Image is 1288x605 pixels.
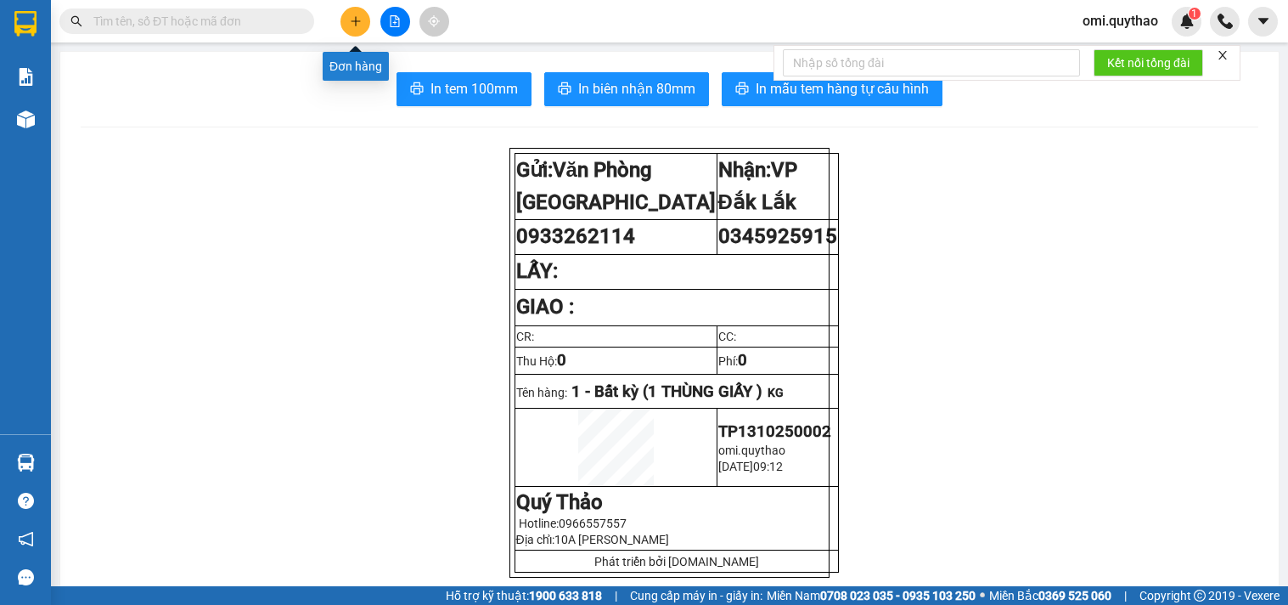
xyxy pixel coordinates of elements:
span: omi.quythao [718,444,785,457]
span: 0 [557,351,566,370]
span: In tem 100mm [430,78,518,99]
button: printerIn biên nhận 80mm [544,72,709,106]
span: ⚪️ [980,592,985,599]
span: message [18,569,34,585]
img: icon-new-feature [1179,14,1195,29]
p: Tên hàng: [516,382,837,401]
img: warehouse-icon [17,454,35,472]
img: solution-icon [17,68,35,86]
strong: Nhận: [718,158,797,214]
button: caret-down [1248,7,1278,37]
strong: GIAO : [516,295,574,319]
span: In mẫu tem hàng tự cấu hình [756,78,929,99]
img: logo-vxr [14,11,37,37]
td: Phí: [717,347,838,374]
img: phone-icon [1218,14,1233,29]
span: printer [735,82,749,98]
strong: 0369 525 060 [1038,589,1111,602]
span: 0966557557 [559,517,627,530]
button: printerIn mẫu tem hàng tự cấu hình [722,72,942,106]
span: Miền Nam [767,586,976,605]
span: Hỗ trợ kỹ thuật: [446,586,602,605]
span: plus [350,15,362,27]
span: 09:12 [753,460,783,473]
strong: 0708 023 035 - 0935 103 250 [820,589,976,602]
td: CR: [515,325,717,347]
span: 10A [PERSON_NAME] [554,533,669,546]
span: file-add [389,15,401,27]
span: VP Đắk Lắk [718,158,797,214]
span: copyright [1194,590,1206,602]
span: KG [768,386,784,399]
span: printer [558,82,571,98]
span: caret-down [1256,14,1271,29]
div: Đơn hàng [323,52,389,81]
span: | [615,586,617,605]
span: printer [410,82,424,98]
span: Cung cấp máy in - giấy in: [630,586,762,605]
strong: 1900 633 818 [529,589,602,602]
button: Kết nối tổng đài [1094,49,1203,76]
span: notification [18,531,34,547]
span: search [70,15,82,27]
span: close [1217,49,1229,61]
span: Địa chỉ: [516,533,669,546]
td: CC: [717,325,838,347]
span: [DATE] [718,460,753,473]
button: file-add [380,7,410,37]
td: Phát triển bởi [DOMAIN_NAME] [515,551,838,573]
input: Nhập số tổng đài [783,49,1080,76]
td: Thu Hộ: [515,347,717,374]
span: question-circle [18,493,34,509]
span: aim [428,15,440,27]
button: plus [340,7,370,37]
button: printerIn tem 100mm [397,72,532,106]
strong: Quý Thảo [516,490,603,514]
strong: Gửi: [516,158,716,214]
span: 0 [738,351,747,370]
img: warehouse-icon [17,110,35,128]
span: Hotline: [519,517,627,530]
span: omi.quythao [1069,10,1172,31]
span: 1 - Bất kỳ (1 THÙNG GIẤY ) [571,382,762,401]
span: | [1124,586,1127,605]
span: 0933262114 [516,224,635,248]
span: 1 [1191,8,1197,20]
span: In biên nhận 80mm [578,78,695,99]
span: TP1310250002 [718,422,831,441]
input: Tìm tên, số ĐT hoặc mã đơn [93,12,294,31]
sup: 1 [1189,8,1201,20]
span: Văn Phòng [GEOGRAPHIC_DATA] [516,158,716,214]
span: Miền Bắc [989,586,1111,605]
strong: LẤY: [516,259,558,283]
button: aim [419,7,449,37]
span: Kết nối tổng đài [1107,54,1190,72]
span: 0345925915 [718,224,837,248]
